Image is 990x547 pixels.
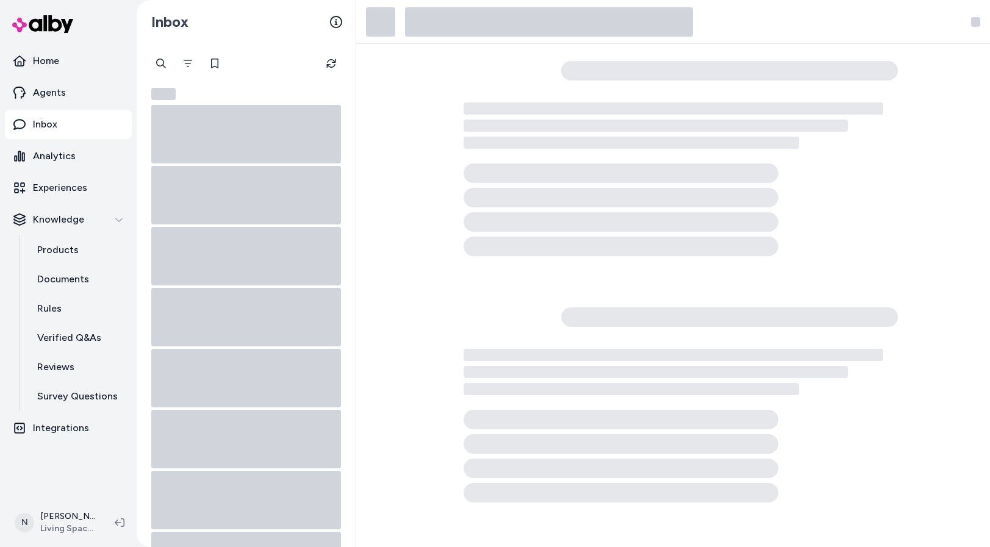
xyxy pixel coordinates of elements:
p: Home [33,54,59,68]
a: Inbox [5,110,132,139]
h2: Inbox [151,13,188,31]
span: Living Spaces [40,523,95,535]
p: Experiences [33,181,87,195]
button: Knowledge [5,205,132,234]
p: Integrations [33,421,89,435]
p: Knowledge [33,212,84,227]
p: [PERSON_NAME] [40,510,95,523]
a: Documents [25,265,132,294]
a: Rules [25,294,132,323]
a: Integrations [5,413,132,443]
p: Analytics [33,149,76,163]
p: Survey Questions [37,389,118,404]
a: Survey Questions [25,382,132,411]
a: Analytics [5,141,132,171]
p: Agents [33,85,66,100]
p: Documents [37,272,89,287]
p: Reviews [37,360,74,374]
button: Refresh [319,51,343,76]
p: Verified Q&As [37,331,101,345]
span: N [15,513,34,532]
a: Verified Q&As [25,323,132,352]
a: Products [25,235,132,265]
button: N[PERSON_NAME]Living Spaces [7,503,105,542]
a: Experiences [5,173,132,202]
button: Filter [176,51,200,76]
a: Agents [5,78,132,107]
a: Reviews [25,352,132,382]
p: Rules [37,301,62,316]
p: Products [37,243,79,257]
p: Inbox [33,117,57,132]
img: alby Logo [12,15,73,33]
a: Home [5,46,132,76]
